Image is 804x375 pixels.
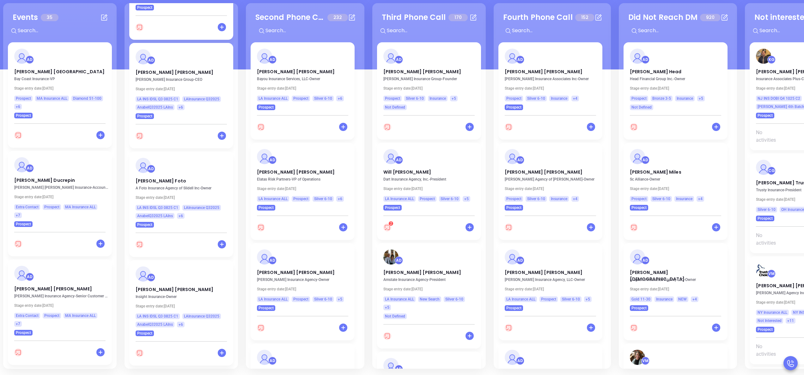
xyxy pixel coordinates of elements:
img: profile [14,49,29,64]
div: Events [13,12,38,23]
p: Sc Alliance - Owner [630,177,725,182]
span: Insurance [677,95,693,102]
div: Third Phone Call [382,12,446,23]
div: Anabell Dominguez [147,273,155,282]
span: AnabelQ32025 LAIns [137,212,173,219]
a: profileAnabell Dominguez[PERSON_NAME] [PERSON_NAME] Insight Insurance-OwnerStage entry date:[DATE... [129,260,233,336]
p: Farr Insurance Group - CEO [136,77,230,82]
input: Search... [511,27,606,35]
div: Second Phone Call [255,12,325,23]
p: Fri 7/18/2025 [505,187,600,191]
div: Anabell Dominguez [516,357,524,365]
div: Did Not Reach DM920 [624,8,733,42]
a: profileAnabell Dominguez[PERSON_NAME] [PERSON_NAME] [PERSON_NAME] Insurance Agency, LLC-OwnerStag... [498,243,602,311]
p: [PERSON_NAME] [PERSON_NAME] [383,68,475,72]
div: Anabell Dominguez [641,56,649,64]
span: Prospect [137,221,152,228]
div: profileAnabell Dominguez[PERSON_NAME] Foto A Foto Insurance Agency of Slidell Inc-OwnerStage entr... [129,152,233,260]
span: Prospect [385,95,400,102]
p: Howard B Smith Agency of Mullins - Owner [505,177,600,182]
a: profileAnabell Dominguez[PERSON_NAME] [PERSON_NAME] [PERSON_NAME] Insurance Group-FounderStage en... [377,42,481,110]
span: Prospect [293,296,308,303]
img: profile [383,49,399,64]
div: Anabell Dominguez [641,256,649,265]
div: profileAnabell Dominguez[PERSON_NAME] Head Head Financial Group Inc.-OwnerStage entry date:[DATE]... [624,42,733,143]
span: Not Defined [385,104,405,111]
span: Prospect [758,215,773,222]
span: +5 [452,95,456,102]
p: Bender Hatch Insurance - Account Executive [14,185,109,190]
a: profileAnabell DominguezWill [PERSON_NAME] Dart Insurance Agency, Inc.-PresidentStage entry date:... [377,143,481,211]
div: Anabell Dominguez [26,56,34,64]
div: Anabell Dominguez [641,156,649,164]
span: Silver 6-10 [445,296,463,303]
div: profileAnabell Dominguez[PERSON_NAME] [PERSON_NAME] Bayou Insurance Services, LLC-OwnerStage entr... [251,42,360,143]
span: LA Insurance ALL [385,195,414,202]
p: Bay Coast Insurance - VP [14,77,109,81]
span: LA INS IDSL Q3 0825 C1 [137,96,178,103]
p: Dart Insurance Agency, Inc. - President [383,177,478,182]
a: profileAnabell Dominguez[PERSON_NAME] Head Head Financial Group Inc.-OwnerStage entry date:[DATE]... [624,42,728,110]
div: Karina Genovez [767,56,776,64]
span: NJ INS DOBI Q4 1025 C2 [758,95,800,102]
div: profileAnabell Dominguez[PERSON_NAME] [PERSON_NAME] Insight Insurance-OwnerStage entry date:[DATE... [129,260,233,369]
div: Anabell Dominguez [26,273,34,281]
p: Bernard Insurance Agency, LLC - Owner [505,277,600,282]
span: Prospect [259,305,274,312]
div: profileAnabell Dominguez[PERSON_NAME] [PERSON_NAME] [PERSON_NAME] Insurance Group-FounderStage en... [377,42,481,143]
p: Tue 6/11/2024 [257,287,352,291]
span: MA Insurance ALL [65,312,96,319]
span: Prospect [137,330,152,337]
p: [PERSON_NAME] [PERSON_NAME] [505,169,596,172]
span: +5 [464,195,469,202]
span: NEW [678,296,687,303]
p: [PERSON_NAME] [PERSON_NAME] [257,169,348,172]
p: Tue 6/11/2024 [383,187,478,191]
span: Insurance [656,296,673,303]
span: Insurance [551,195,567,202]
div: Anabell Dominguez [147,56,155,64]
span: Prospect [758,112,773,119]
div: profileAnabell Dominguez[PERSON_NAME] [PERSON_NAME] Elatas Risk Partners-VP of OperationsStage en... [251,143,360,243]
a: profileAnabell Dominguez[PERSON_NAME] Ducrepin [PERSON_NAME] [PERSON_NAME] Insurance-Account Exec... [8,151,112,227]
p: Tue 6/11/2024 [136,304,230,308]
p: Davis Insurance Associates Inc - Owner [505,77,600,81]
img: profile [505,350,520,365]
p: Amstate Insurance Agency - President [383,277,478,282]
span: Silver 6-10 [652,195,670,202]
p: [PERSON_NAME] [PERSON_NAME] [505,269,596,272]
span: +5 [699,95,703,102]
span: Prospect [631,204,647,211]
a: profileAnabell Dominguez[PERSON_NAME] [PERSON_NAME] [PERSON_NAME] Insurance Group-CEOStage entry ... [129,43,233,119]
span: LA Insurance ALL [259,296,288,303]
div: Anabell Dominguez [268,357,277,365]
span: Extra Contact [16,204,39,211]
span: +4 [692,296,697,303]
span: +4 [698,195,703,202]
a: profileAnabell Dominguez[PERSON_NAME] [PERSON_NAME] [PERSON_NAME] Agency of [PERSON_NAME]-OwnerSt... [498,143,602,211]
span: Silver 6-10 [406,95,424,102]
p: John J Walsh Insurance Agency - Senior Customer Representative [14,294,109,298]
div: Anabell Dominguez [516,156,524,164]
span: LA INS IDSL Q3 0825 C1 [137,204,178,211]
div: Events35 [8,8,112,42]
p: [PERSON_NAME] Foto [136,178,227,181]
div: profileAnabell Dominguez[PERSON_NAME] [PERSON_NAME] Amstate Insurance Agency-PresidentStage entry... [377,243,481,352]
div: Anabell Dominguez [395,156,403,164]
span: 35 [41,14,58,21]
span: Prospect [758,326,773,333]
img: profile [257,350,272,365]
p: Magnolia Insurance Agency LLC - Owner [630,277,725,282]
p: Tue 6/11/2024 [257,187,352,191]
span: Prospect [293,95,308,102]
div: Anabell Dominguez [268,156,277,164]
span: Prospect [506,104,521,111]
div: profileAnabell Dominguez[PERSON_NAME] [PERSON_NAME] [PERSON_NAME] Insurance Agency-OwnerStage ent... [251,243,360,343]
img: profile [257,49,272,64]
div: Vicky Mendoza [641,357,649,365]
img: profile [14,157,29,172]
input: Search... [386,27,481,35]
div: Anabell Dominguez [395,56,403,64]
span: LAInsurance Q32025 [184,96,219,103]
img: profile [505,149,520,164]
